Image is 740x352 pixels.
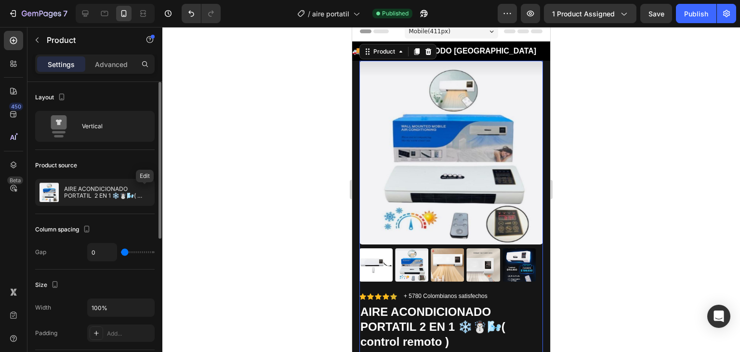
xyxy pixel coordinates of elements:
[82,115,141,137] div: Vertical
[95,59,128,69] p: Advanced
[47,34,129,46] p: Product
[88,299,154,316] input: Auto
[182,4,221,23] div: Undo/Redo
[35,279,61,292] div: Size
[198,18,284,30] div: PAGAS AL RECIBIR
[64,186,150,199] p: AIRE ACONDICIONADO PORTATIL 2 EN 1 ❄️☃️🌬️( control remoto )
[648,10,664,18] span: Save
[35,223,92,236] div: Column spacing
[676,4,716,23] button: Publish
[7,276,191,324] h1: AIRE ACONDICIONADO PORTATIL 2 EN 1 ❄️☃️🌬️( control remoto )
[198,18,207,30] span: 💵
[9,103,23,110] div: 450
[40,183,59,202] img: product feature img
[7,176,23,184] div: Beta
[382,9,409,18] span: Published
[35,161,77,170] div: Product source
[88,244,117,261] input: Auto
[312,9,349,19] span: aire portatil
[684,9,708,19] div: Publish
[707,305,730,328] div: Open Intercom Messenger
[352,27,550,352] iframe: Design area
[640,4,672,23] button: Save
[552,9,615,19] span: 1 product assigned
[35,91,67,104] div: Layout
[107,329,152,338] div: Add...
[544,4,636,23] button: 1 product assigned
[308,9,310,19] span: /
[63,8,67,19] p: 7
[35,329,57,338] div: Padding
[19,20,45,29] div: Product
[35,248,46,257] div: Gap
[52,266,135,273] p: + 5780 Colombianos satisfechos
[4,4,72,23] button: 7
[48,59,75,69] p: Settings
[35,303,51,312] div: Width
